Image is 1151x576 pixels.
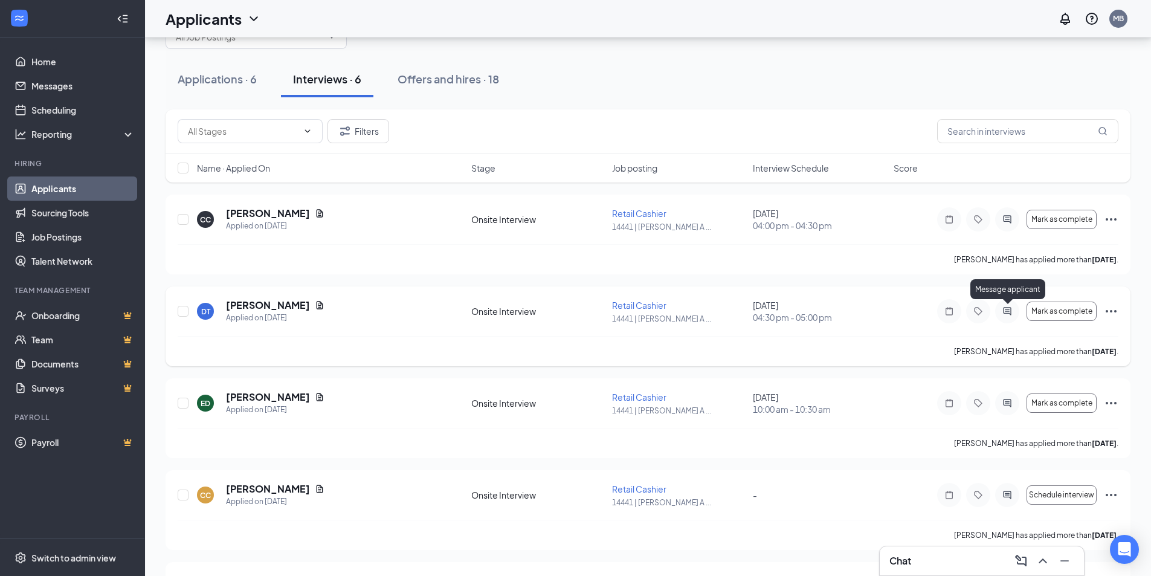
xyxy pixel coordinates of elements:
svg: ChevronUp [1036,554,1050,568]
div: MB [1113,13,1124,24]
b: [DATE] [1092,255,1117,264]
svg: Ellipses [1104,212,1118,227]
svg: ChevronDown [303,126,312,136]
div: Interviews · 6 [293,71,361,86]
h3: Chat [889,554,911,568]
h5: [PERSON_NAME] [226,299,310,312]
span: - [753,490,757,500]
span: Score [894,162,918,174]
span: Retail Cashier [612,392,666,403]
div: Switch to admin view [31,552,116,564]
a: SurveysCrown [31,376,135,400]
span: Name · Applied On [197,162,270,174]
svg: Minimize [1057,554,1072,568]
span: Stage [471,162,495,174]
svg: Document [315,484,324,494]
p: 14441 | [PERSON_NAME] A ... [612,406,746,416]
div: Onsite Interview [471,305,605,317]
span: Retail Cashier [612,484,666,494]
p: [PERSON_NAME] has applied more than . [954,530,1118,540]
svg: Notifications [1058,11,1072,26]
svg: Note [942,306,956,316]
svg: Ellipses [1104,396,1118,410]
svg: Settings [15,552,27,564]
svg: QuestionInfo [1085,11,1099,26]
div: Onsite Interview [471,397,605,409]
svg: Collapse [117,13,129,25]
a: Sourcing Tools [31,201,135,225]
h5: [PERSON_NAME] [226,390,310,404]
div: Onsite Interview [471,213,605,225]
svg: MagnifyingGlass [1098,126,1107,136]
button: Mark as complete [1027,393,1097,413]
p: 14441 | [PERSON_NAME] A ... [612,222,746,232]
p: 14441 | [PERSON_NAME] A ... [612,314,746,324]
div: DT [201,306,210,317]
input: All Stages [188,125,298,138]
svg: Filter [338,124,352,138]
button: Schedule interview [1027,485,1097,505]
div: Onsite Interview [471,489,605,501]
div: Offers and hires · 18 [398,71,499,86]
a: DocumentsCrown [31,352,135,376]
span: Schedule interview [1029,491,1094,499]
svg: Tag [971,490,985,500]
svg: ComposeMessage [1014,554,1028,568]
button: Filter Filters [327,119,389,143]
a: TeamCrown [31,328,135,352]
svg: ActiveChat [1000,490,1014,500]
div: [DATE] [753,207,886,231]
button: ComposeMessage [1011,551,1031,571]
a: Home [31,50,135,74]
a: Applicants [31,176,135,201]
span: Retail Cashier [612,208,666,219]
span: Interview Schedule [753,162,829,174]
svg: ChevronDown [247,11,261,26]
svg: Tag [971,306,985,316]
svg: WorkstreamLogo [13,12,25,24]
div: Hiring [15,158,132,169]
div: Applied on [DATE] [226,312,324,324]
span: Retail Cashier [612,300,666,311]
p: 14441 | [PERSON_NAME] A ... [612,497,746,508]
p: [PERSON_NAME] has applied more than . [954,346,1118,357]
button: Minimize [1055,551,1074,571]
p: [PERSON_NAME] has applied more than . [954,254,1118,265]
svg: ActiveChat [1000,306,1014,316]
span: Job posting [612,162,657,174]
svg: Note [942,490,956,500]
div: Applied on [DATE] [226,496,324,508]
span: Mark as complete [1031,307,1092,316]
a: Scheduling [31,98,135,122]
svg: Analysis [15,128,27,140]
button: Mark as complete [1027,302,1097,321]
input: Search in interviews [937,119,1118,143]
svg: Ellipses [1104,304,1118,319]
div: Applied on [DATE] [226,220,324,232]
svg: Tag [971,398,985,408]
svg: Tag [971,215,985,224]
span: 04:30 pm - 05:00 pm [753,311,886,323]
div: [DATE] [753,299,886,323]
div: Open Intercom Messenger [1110,535,1139,564]
div: ED [201,398,210,409]
div: CC [200,490,211,500]
a: Talent Network [31,249,135,273]
h1: Applicants [166,8,242,29]
b: [DATE] [1092,347,1117,356]
div: Message applicant [970,279,1045,299]
div: [DATE] [753,391,886,415]
div: Applied on [DATE] [226,404,324,416]
svg: Document [315,392,324,402]
div: Applications · 6 [178,71,257,86]
span: 10:00 am - 10:30 am [753,403,886,415]
span: Mark as complete [1031,215,1092,224]
svg: Note [942,398,956,408]
a: Messages [31,74,135,98]
h5: [PERSON_NAME] [226,482,310,496]
div: Team Management [15,285,132,296]
div: Reporting [31,128,135,140]
svg: Note [942,215,956,224]
h5: [PERSON_NAME] [226,207,310,220]
svg: ActiveChat [1000,215,1014,224]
